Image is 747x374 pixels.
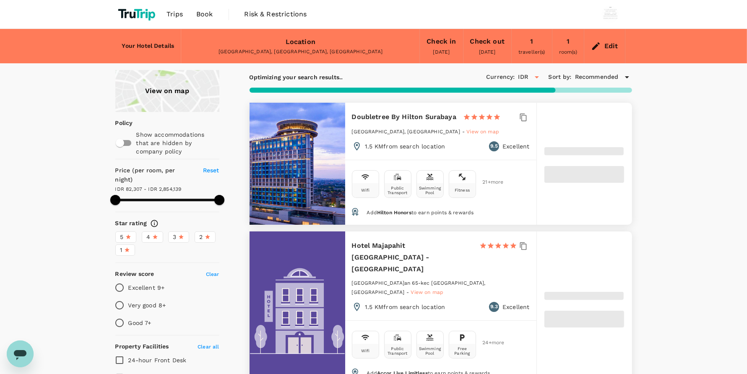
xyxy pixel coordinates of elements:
div: Check in [427,36,456,47]
h6: Price (per room, per night) [115,166,193,184]
a: View on map [115,70,219,112]
h6: Hotel Majapahit [GEOGRAPHIC_DATA] - [GEOGRAPHIC_DATA] [352,240,473,275]
span: View on map [466,129,499,135]
span: traveller(s) [518,49,545,55]
div: [GEOGRAPHIC_DATA], [GEOGRAPHIC_DATA], [GEOGRAPHIC_DATA] [188,48,413,56]
p: 1.5 KM from search location [365,303,445,311]
div: Location [286,36,315,48]
span: 1 [120,246,122,255]
span: Hilton Honors [377,210,411,216]
h6: Property Facilities [115,342,169,351]
span: [DATE] [433,49,450,55]
p: Good 7+ [128,319,151,327]
div: Wifi [361,348,370,353]
span: 5 [120,233,124,242]
img: Wisnu Wiranata [602,6,619,23]
p: Policy [115,119,121,127]
div: Public Transport [386,186,409,195]
span: [GEOGRAPHIC_DATA]an 65-kec [GEOGRAPHIC_DATA], [GEOGRAPHIC_DATA] [352,280,486,295]
div: Fitness [455,188,470,192]
span: 2 [200,233,203,242]
h6: Sort by : [549,73,572,82]
p: Very good 8+ [128,301,166,309]
div: 1 [567,36,570,47]
span: 24 + more [483,340,495,345]
span: Clear all [198,344,219,350]
button: Open [531,71,543,83]
h6: Your Hotel Details [122,42,174,51]
div: Wifi [361,188,370,192]
span: [DATE] [479,49,496,55]
span: Clear [206,271,219,277]
span: Trips [167,9,183,19]
span: Book [196,9,213,19]
iframe: Button to launch messaging window, conversation in progress [7,340,34,367]
span: 21 + more [483,179,495,185]
a: View on map [466,128,499,135]
p: Excellent [502,303,529,311]
span: 3 [173,233,177,242]
span: 9.3 [490,303,497,311]
span: 24-hour Front Desk [128,357,187,364]
img: TruTrip logo [115,5,160,23]
span: [GEOGRAPHIC_DATA], [GEOGRAPHIC_DATA] [352,129,460,135]
div: Public Transport [386,346,409,356]
span: Recommended [575,73,619,82]
h6: Doubletree By Hilton Surabaya [352,111,456,123]
svg: Star ratings are awarded to properties to represent the quality of services, facilities, and amen... [150,219,159,228]
span: Risk & Restrictions [245,9,307,19]
span: Add to earn points & rewards [367,210,474,216]
div: Free Parking [451,346,474,356]
div: Swimming Pool [419,346,442,356]
span: room(s) [559,49,577,55]
a: View on map [411,288,444,295]
span: - [406,289,411,295]
h6: Star rating [115,219,147,228]
div: Check out [470,36,505,47]
p: Excellent [502,142,529,151]
span: 4 [147,233,151,242]
p: Show accommodations that are hidden by company policy [136,130,219,156]
span: IDR 82,307 - IDR 2,854,139 [115,186,182,192]
h6: Review score [115,270,154,279]
p: Excellent 9+ [128,283,165,292]
div: Swimming Pool [419,186,442,195]
p: Optimizing your search results.. [250,73,343,81]
h6: Currency : [486,73,515,82]
div: 1 [530,36,533,47]
div: Edit [604,40,618,52]
span: Reset [203,167,219,174]
span: - [462,129,466,135]
p: 1.5 KM from search location [365,142,445,151]
span: 9.5 [490,142,497,151]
